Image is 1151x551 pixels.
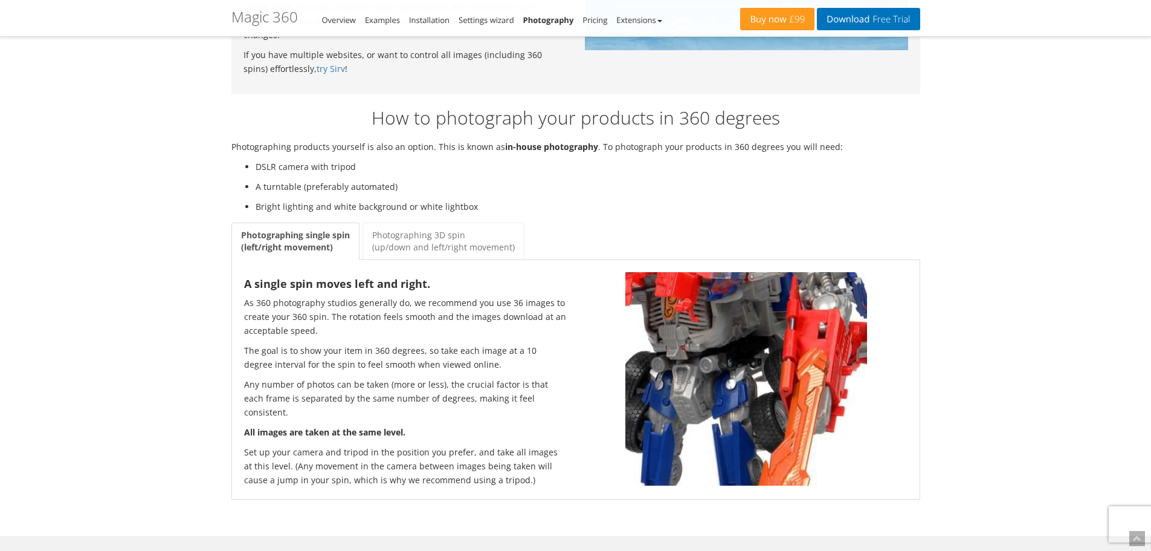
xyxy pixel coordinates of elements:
a: Settings wizard [459,15,514,25]
li: A turntable (preferably automated) [256,180,920,194]
li: DSLR camera with tripod [256,160,920,174]
a: Photography [523,15,574,25]
a: Examples [365,15,400,25]
a: Photographing single spin(left/right movement) [231,223,359,260]
h1: Magic 360 [231,9,298,25]
li: Bright lighting and white background or white lightbox [256,200,920,214]
h2: How to photograph your products in 360 degrees [240,108,911,128]
a: Installation [409,15,450,25]
strong: A single spin moves left and right. [244,276,430,291]
a: try Sirv [317,63,345,74]
p: As 360 photography studios generally do, we recommend you use 36 images to create your 360 spin. ... [244,296,567,337]
strong: in-house photography [505,141,598,152]
p: The goal is to show your item in 360 degrees, so take each image at a 10 degree interval for the ... [244,344,567,371]
a: Buy now£99 [740,8,814,30]
p: Any number of photos can be taken (more or less), the crucial factor is that each frame is separa... [244,377,567,419]
a: Photographing 3D spin(up/down and left/right movement) [363,223,524,260]
p: If you have multiple websites, or want to control all images (including 360 spins) effortlessly, ! [243,48,567,76]
a: Pricing [582,15,607,25]
a: DownloadFree Trial [817,8,920,30]
span: Free Trial [869,15,910,24]
strong: All images are taken at the same level. [244,426,405,438]
a: Extensions [616,15,662,25]
span: £99 [787,15,805,24]
p: Set up your camera and tripod in the position you prefer, and take all images at this level. (Any... [244,445,567,487]
a: Overview [322,15,356,25]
